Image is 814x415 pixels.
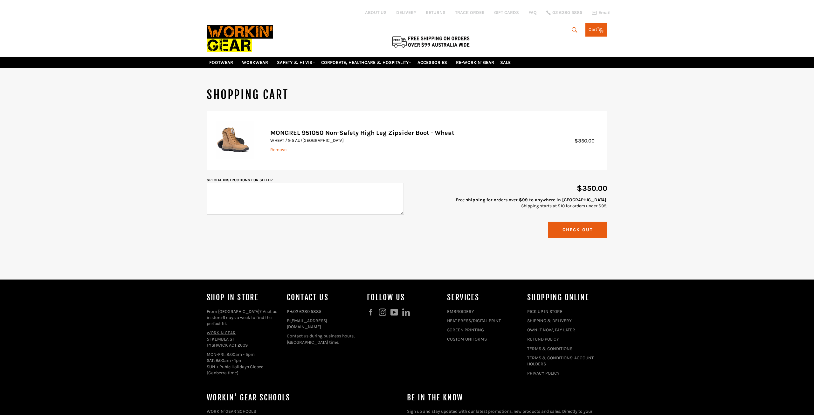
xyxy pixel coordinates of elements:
a: [EMAIL_ADDRESS][DOMAIN_NAME] [287,318,327,329]
a: REFUND POLICY [527,336,559,342]
strong: Free shipping for orders over $99 to anywhere in [GEOGRAPHIC_DATA]. [456,197,607,203]
a: TERMS & CONDITIONS [527,346,572,351]
p: Contact us during business hours, [GEOGRAPHIC_DATA] time. [287,333,361,345]
a: Email [592,10,610,15]
h4: Contact Us [287,292,361,303]
a: ACCESSORIES [415,57,452,68]
h4: Be in the know [407,392,601,403]
a: FAQ [528,10,537,16]
a: SCREEN PRINTING [447,327,484,333]
a: DELIVERY [396,10,416,16]
h4: WORKIN' GEAR SCHOOLS [207,392,401,403]
h1: Shopping Cart [207,87,607,103]
a: Cart [585,23,607,37]
a: RETURNS [426,10,445,16]
span: Email [598,10,610,15]
h4: Shop In Store [207,292,280,303]
img: MONGREL 951050 Non-Safety High Leg Zipsider Boot - Wheat - WHEAT / 9.5 AU/UK [216,121,254,159]
h4: SHOPPING ONLINE [527,292,601,303]
a: EMBROIDERY [447,309,474,314]
span: $350.00 [577,184,607,193]
label: Special instructions for seller [207,178,273,182]
a: OWN IT NOW, PAY LATER [527,327,575,333]
a: PRIVACY POLICY [527,370,560,376]
p: WHEAT / 9.5 AU/[GEOGRAPHIC_DATA] [270,137,496,143]
p: E: [287,318,361,330]
a: 02 6280 5885 [546,10,582,15]
a: WORKWEAR [239,57,273,68]
a: WORKIN' GEAR SCHOOLS [207,409,256,414]
a: FOOTWEAR [207,57,238,68]
img: Workin Gear leaders in Workwear, Safety Boots, PPE, Uniforms. Australia's No.1 in Workwear [207,21,273,57]
a: RE-WORKIN' GEAR [453,57,497,68]
a: SALE [498,57,513,68]
p: PH: [287,308,361,315]
a: ABOUT US [365,10,387,16]
a: SAFETY & HI VIS [274,57,318,68]
a: 02 6280 5885 [293,309,321,314]
a: PICK UP IN STORE [527,309,562,314]
h4: services [447,292,521,303]
p: From [GEOGRAPHIC_DATA]? Visit us in store 6 days a week to find the perfect fit. [207,308,280,327]
a: TERMS & CONDITIONS: ACCOUNT HOLDERS [527,355,594,367]
p: MON-FRI: 8:00am - 5pm SAT: 9:00am - 1pm SUN + Pubic Holidays Closed (Canberra time) [207,351,280,376]
p: Shipping starts at $10 for orders under $99. [410,197,607,209]
a: MONGREL 951050 Non-Safety High Leg Zipsider Boot - Wheat [270,129,454,136]
a: CUSTOM UNIFORMS [447,336,487,342]
h4: Follow us [367,292,441,303]
p: 51 KEMBLA ST FYSHWICK ACT 2609 [207,330,280,348]
span: $350.00 [575,138,601,144]
a: Remove [270,147,286,152]
span: 02 6280 5885 [552,10,582,15]
a: TRACK ORDER [455,10,485,16]
a: SHIPPING & DELIVERY [527,318,572,323]
img: Flat $9.95 shipping Australia wide [391,35,471,48]
a: GIFT CARDS [494,10,519,16]
button: Check Out [548,222,607,238]
a: HEAT PRESS/DIGITAL PRINT [447,318,501,323]
a: WORKIN GEAR [207,330,236,335]
a: CORPORATE, HEALTHCARE & HOSPITALITY [319,57,414,68]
